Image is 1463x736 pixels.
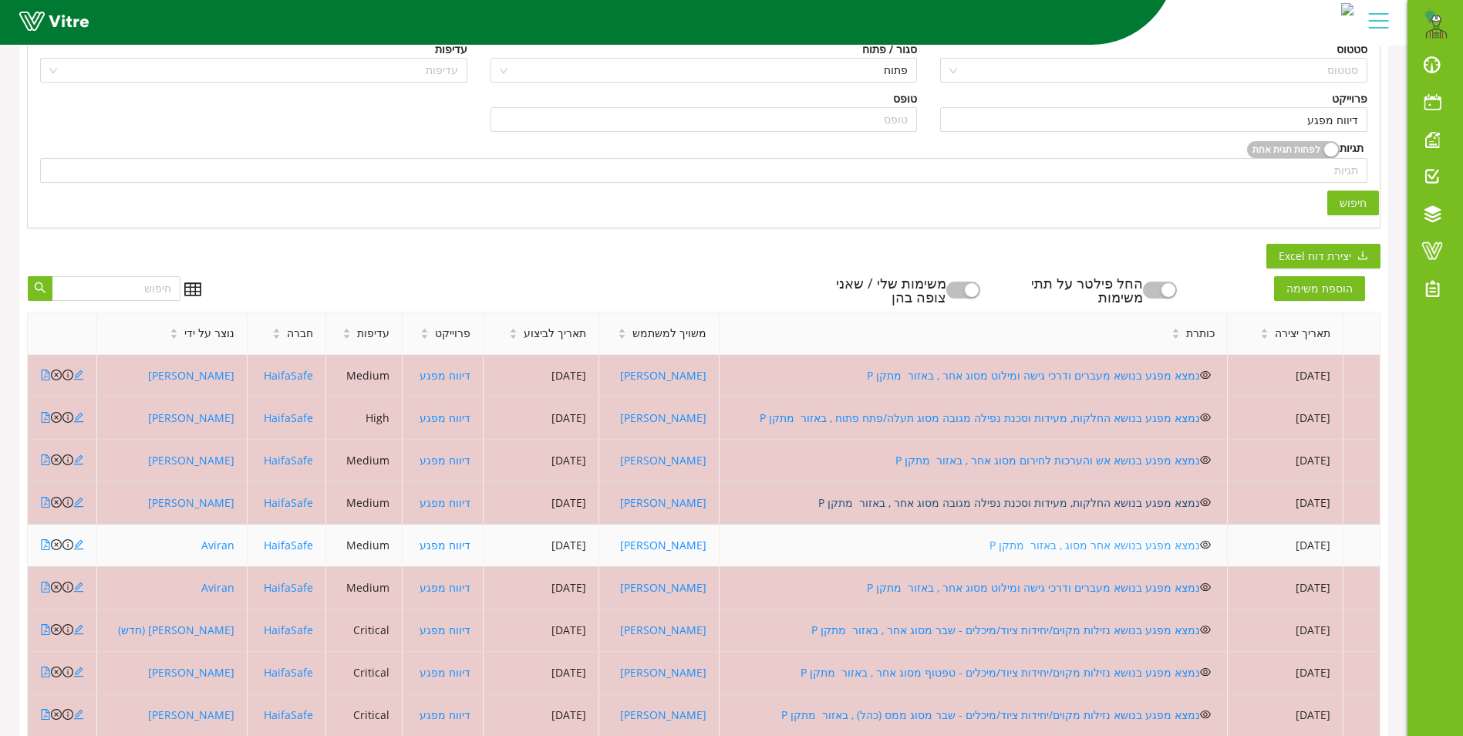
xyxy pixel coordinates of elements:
[326,609,403,652] td: Critical
[801,665,1200,680] a: נמצא מפגע בנושא נזילות מקוים/יחידות ציוד/מיכלים - טפטוף מסוג אחר , באזור מתקן P
[1171,326,1180,335] span: caret-up
[264,707,313,722] a: HaifaSafe
[1200,497,1211,508] span: eye
[509,333,517,341] span: caret-down
[1340,140,1364,157] div: תגיות
[1274,276,1365,301] span: הוספת משימה
[1228,482,1343,525] td: [DATE]
[818,495,1200,510] a: נמצא מפגע בנושא החלקות, מעידות וסכנת נפילה מגובה מסוג אחר , באזור מתקן P
[1228,397,1343,440] td: [DATE]
[73,454,84,465] span: edit
[73,580,84,595] a: edit
[1200,412,1211,423] span: eye
[760,410,1200,425] a: נמצא מפגע בנושא החלקות, מעידות וסכנת נפילה מגובה מסוג תעלה/פתח פתוח , באזור מתקן P
[51,709,62,720] span: close-circle
[62,370,73,380] span: info-circle
[420,453,470,468] a: דיווח מפגע
[326,397,403,440] td: High
[989,538,1200,552] a: נמצא מפגע בנושא אחר מסוג , באזור מתקן P
[1421,8,1451,39] img: 1b769f6a-5bd2-4624-b62a-8340ff607ce4.png
[272,333,281,341] span: caret-down
[484,440,599,482] td: [DATE]
[62,539,73,550] span: info-circle
[1186,325,1215,342] span: כותרת
[201,538,234,552] a: Aviran
[326,440,403,482] td: Medium
[148,495,234,510] a: [PERSON_NAME]
[357,325,389,342] span: עדיפות
[1228,355,1343,397] td: [DATE]
[484,525,599,567] td: [DATE]
[40,412,51,423] span: file-pdf
[118,623,234,637] a: [PERSON_NAME] (חדש)
[867,368,1200,383] a: נמצא מפגע בנושא מעברים ודרכי גישה ומילוט מסוג אחר , באזור מתקן P
[484,567,599,609] td: [DATE]
[1011,276,1142,304] div: החל פילטר על תתי משימות
[1340,194,1367,211] span: חיפוש
[62,497,73,508] span: info-circle
[1357,250,1368,262] span: download
[73,495,84,510] a: edit
[170,333,178,341] span: caret-down
[40,538,51,552] a: file-pdf
[51,454,62,465] span: close-circle
[62,709,73,720] span: info-circle
[632,325,706,342] span: משויך למשתמש
[1341,3,1353,15] img: c0dca6a0-d8b6-4077-9502-601a54a2ea4a.jpg
[73,453,84,468] a: edit
[1228,609,1343,652] td: [DATE]
[264,538,313,552] a: HaifaSafe
[264,368,313,383] a: HaifaSafe
[815,276,946,304] div: משימות שלי / שאני צופה בהן
[51,497,62,508] span: close-circle
[484,355,599,397] td: [DATE]
[40,667,51,677] span: file-pdf
[1274,278,1380,296] a: הוספת משימה
[148,707,234,722] a: [PERSON_NAME]
[1275,325,1330,342] span: תאריך יצירה
[51,412,62,423] span: close-circle
[1327,191,1379,215] button: חיפוש
[620,707,706,722] a: [PERSON_NAME]
[264,453,313,468] a: HaifaSafe
[34,282,46,295] span: search
[620,495,706,510] a: [PERSON_NAME]
[484,397,599,440] td: [DATE]
[1252,141,1320,158] span: לפחות תגית אחת
[618,333,626,341] span: caret-down
[40,368,51,383] a: file-pdf
[326,567,403,609] td: Medium
[51,624,62,635] span: close-circle
[484,652,599,694] td: [DATE]
[73,624,84,635] span: edit
[287,325,313,342] span: חברה
[40,709,51,720] span: file-pdf
[52,276,180,301] input: חיפוש
[148,453,234,468] a: [PERSON_NAME]
[620,665,706,680] a: [PERSON_NAME]
[40,624,51,635] span: file-pdf
[73,368,84,383] a: edit
[73,582,84,593] span: edit
[40,410,51,425] a: file-pdf
[1228,567,1343,609] td: [DATE]
[618,326,626,335] span: caret-up
[73,410,84,425] a: edit
[73,709,84,720] span: edit
[40,665,51,680] a: file-pdf
[620,453,706,468] a: [PERSON_NAME]
[170,326,178,335] span: caret-up
[484,482,599,525] td: [DATE]
[342,333,351,341] span: caret-down
[420,368,470,383] a: דיווח מפגע
[51,667,62,677] span: close-circle
[62,667,73,677] span: info-circle
[28,276,52,301] button: search
[73,412,84,423] span: edit
[862,41,917,58] div: סגור / פתוח
[1228,525,1343,567] td: [DATE]
[1200,709,1211,720] span: eye
[1200,454,1211,465] span: eye
[40,539,51,550] span: file-pdf
[148,410,234,425] a: [PERSON_NAME]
